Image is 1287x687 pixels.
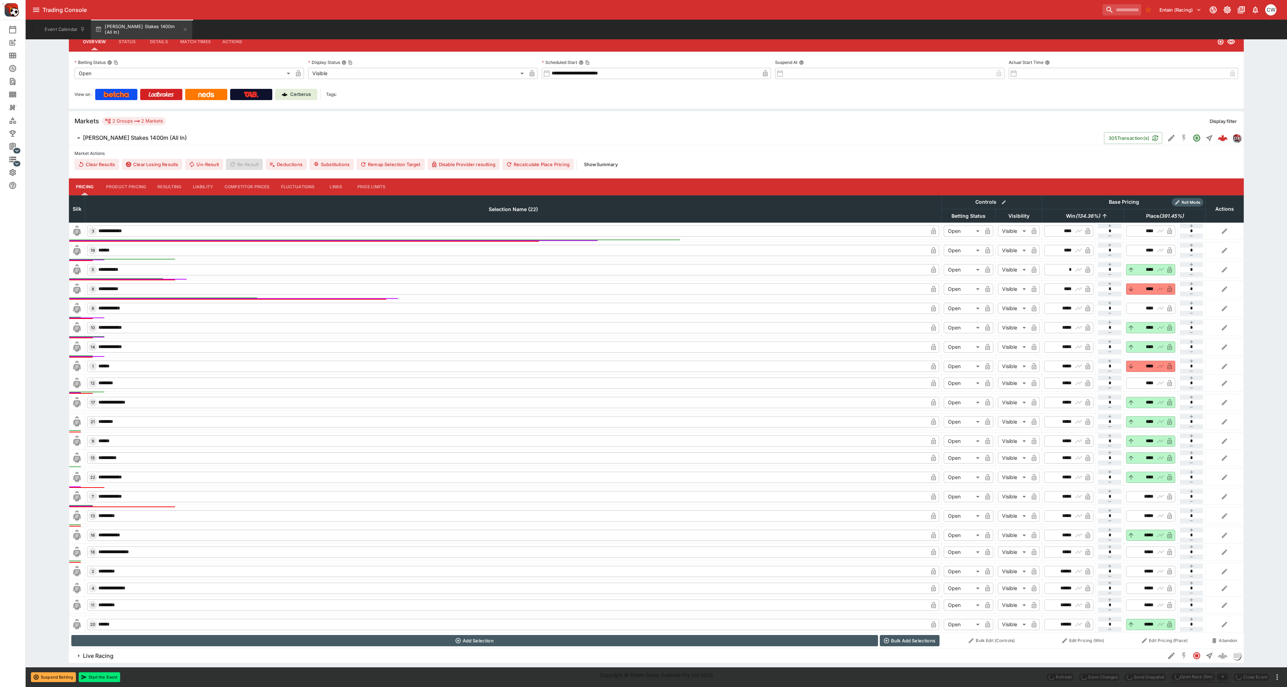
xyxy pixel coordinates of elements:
[1103,4,1141,15] input: search
[89,419,96,424] span: 21
[71,472,83,483] img: blank-silk.png
[275,178,320,195] button: Fluctuations
[71,264,83,275] img: blank-silk.png
[1205,195,1243,222] th: Actions
[74,89,92,100] label: View on :
[481,205,546,214] span: Selection Name (22)
[71,635,878,646] button: Add Selection
[944,472,982,483] div: Open
[8,103,28,112] div: Nexus Entities
[290,91,311,98] p: Cerberus
[1126,635,1204,646] button: Edit Pricing (Place)
[187,178,219,195] button: Liability
[1159,212,1184,220] em: ( 391.45 %)
[308,68,526,79] div: Visible
[8,25,28,34] div: Event Calendar
[1075,212,1100,220] em: ( 134.36 %)
[1233,652,1241,660] img: liveracing
[998,264,1028,275] div: Visible
[89,248,96,253] span: 19
[1217,38,1224,45] svg: Open
[944,361,982,372] div: Open
[71,361,83,372] img: blank-silk.png
[89,456,96,460] span: 15
[1058,212,1108,220] span: Win(134.36%)
[998,303,1028,314] div: Visible
[198,92,214,97] img: Neds
[69,649,1165,663] button: Live Racing
[43,6,1100,14] div: Trading Console
[1233,134,1241,142] img: pricekinetics
[89,533,96,538] span: 16
[944,245,982,256] div: Open
[8,181,28,190] div: Help & Support
[998,566,1028,577] div: Visible
[90,229,96,234] span: 3
[998,378,1028,389] div: Visible
[944,583,982,594] div: Open
[944,322,982,333] div: Open
[1143,4,1154,15] button: No Bookmarks
[1221,4,1234,16] button: Toggle light/dark mode
[1207,4,1220,16] button: Connected to PK
[998,436,1028,447] div: Visible
[1106,198,1142,207] div: Base Pricing
[69,131,1104,145] button: [PERSON_NAME] Stakes 1400m (All In)
[1178,649,1190,662] button: SGM Disabled
[998,472,1028,483] div: Visible
[1044,635,1122,646] button: Edit Pricing (Win)
[69,195,85,222] th: Silk
[320,178,352,195] button: Links
[71,547,83,558] img: blank-silk.png
[944,619,982,630] div: Open
[1179,199,1203,205] span: Roll Mode
[90,287,96,292] span: 8
[111,33,143,50] button: Status
[71,491,83,502] img: blank-silk.png
[90,306,96,311] span: 6
[944,303,982,314] div: Open
[71,303,83,314] img: blank-silk.png
[1170,672,1230,682] div: split button
[998,600,1028,611] div: Visible
[148,92,174,97] img: Ladbrokes
[185,159,223,170] span: Un-Result
[1009,59,1044,65] p: Actual Start Time
[1273,673,1281,681] button: more
[998,245,1028,256] div: Visible
[266,159,307,170] button: Deductions
[799,60,804,65] button: Suspend At
[71,225,83,237] img: blank-silk.png
[1190,649,1203,662] button: Closed
[1265,4,1276,15] div: Christopher Winter
[1001,212,1037,220] span: Visibility
[998,510,1028,522] div: Visible
[1138,212,1191,220] span: Place(391.45%)
[880,635,940,646] button: Bulk Add Selections via CSV Data
[1192,134,1201,142] svg: Open
[1165,132,1178,144] button: Edit Detail
[71,530,83,541] img: blank-silk.png
[91,20,192,39] button: [PERSON_NAME] Stakes 1400m (All In)
[1155,4,1205,15] button: Select Tenant
[8,51,28,60] div: Meetings
[1218,133,1228,143] img: logo-cerberus--red.svg
[8,38,28,47] div: New Event
[216,33,248,50] button: Actions
[944,635,1040,646] button: Bulk Edit (Controls)
[542,59,577,65] p: Scheduled Start
[71,322,83,333] img: blank-silk.png
[71,283,83,295] img: blank-silk.png
[1218,133,1228,143] div: 0d6fa099-5325-49e8-b117-445200af7d67
[579,60,584,65] button: Scheduled StartCopy To Clipboard
[1203,649,1216,662] button: Straight
[1235,4,1248,16] button: Documentation
[8,116,28,125] div: Categories
[79,672,120,682] button: Start the Event
[69,178,100,195] button: Pricing
[1208,635,1241,646] button: Abandon
[77,33,111,50] button: Overview
[113,60,118,65] button: Copy To Clipboard
[944,397,982,408] div: Open
[104,92,129,97] img: Betcha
